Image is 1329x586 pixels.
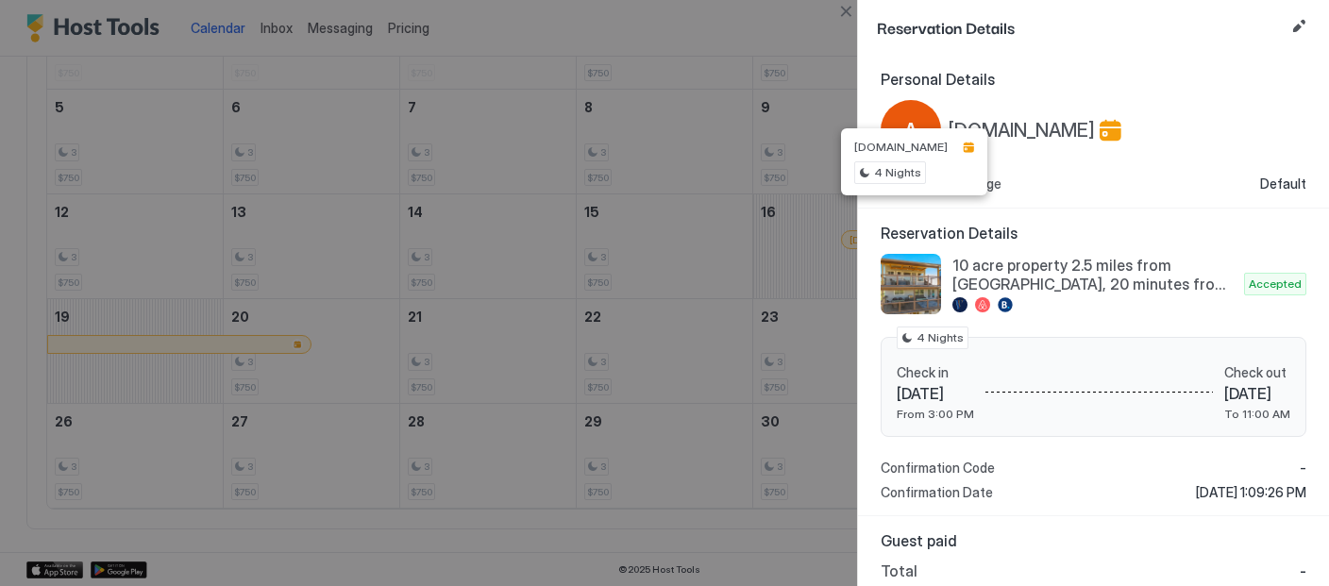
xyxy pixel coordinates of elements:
[897,384,974,403] span: [DATE]
[881,531,1306,550] span: Guest paid
[881,70,1306,89] span: Personal Details
[897,364,974,381] span: Check in
[1196,484,1306,501] span: [DATE] 1:09:26 PM
[1260,176,1306,193] span: Default
[19,522,64,567] iframe: Intercom live chat
[1287,15,1310,38] button: Edit reservation
[897,407,974,421] span: From 3:00 PM
[1224,384,1290,403] span: [DATE]
[949,119,1095,142] span: [DOMAIN_NAME]
[881,561,917,580] span: Total
[877,15,1284,39] span: Reservation Details
[881,460,995,477] span: Confirmation Code
[904,116,917,144] span: A
[1224,407,1290,421] span: To 11:00 AM
[1300,460,1306,477] span: -
[952,256,1236,293] span: 10 acre property 2.5 miles from [GEOGRAPHIC_DATA], 20 minutes from [GEOGRAPHIC_DATA]
[881,484,993,501] span: Confirmation Date
[881,224,1306,243] span: Reservation Details
[917,329,964,346] span: 4 Nights
[1249,276,1302,293] span: Accepted
[1224,364,1290,381] span: Check out
[874,164,921,181] span: 4 Nights
[854,140,948,154] span: [DOMAIN_NAME]
[1300,561,1306,580] span: -
[881,254,941,314] div: listing image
